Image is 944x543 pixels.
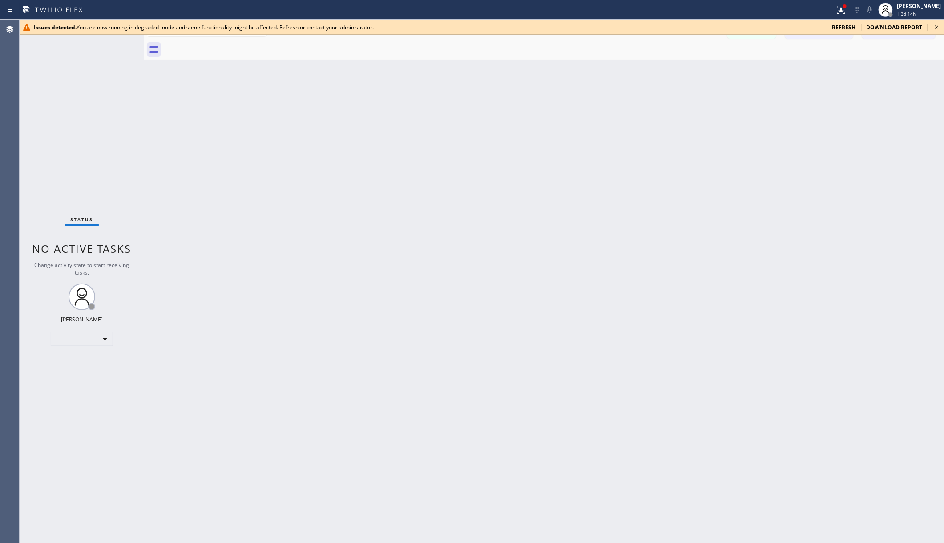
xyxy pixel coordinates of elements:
[897,2,941,10] div: [PERSON_NAME]
[34,24,77,31] b: Issues detected.
[832,24,856,31] span: refresh
[867,24,923,31] span: download report
[897,11,916,17] span: | 3d 14h
[32,241,132,256] span: No active tasks
[35,261,129,276] span: Change activity state to start receiving tasks.
[51,332,113,346] div: ​
[61,316,103,323] div: [PERSON_NAME]
[863,4,876,16] button: Mute
[34,24,825,31] div: You are now running in degraded mode and some functionality might be affected. Refresh or contact...
[71,216,93,223] span: Status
